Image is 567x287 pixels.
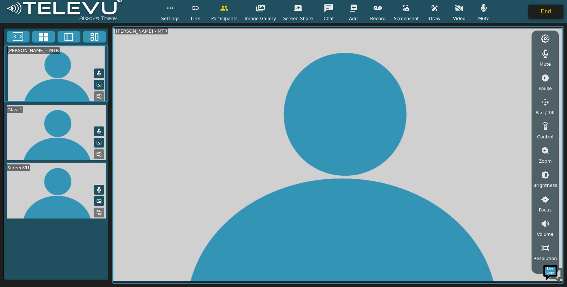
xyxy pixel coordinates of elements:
span: Screen Share [283,15,313,22]
textarea: Type your message and hit 'Enter' [4,192,134,216]
span: Control [537,133,553,140]
button: Picture in Picture [94,196,104,206]
button: Two Window Medium [58,31,80,43]
button: Three Window Medium [83,31,106,43]
button: Picture in Picture [94,138,104,148]
div: Minimize live chat window [115,4,132,20]
span: Volume [537,231,554,237]
span: Chat [323,15,334,22]
span: Zoom [539,158,552,164]
span: Mute [540,61,551,67]
span: We're online! [41,89,97,159]
div: Chat with us now [37,37,118,46]
button: Mute [94,185,104,195]
span: Settings [161,15,180,22]
img: Chat Widget [542,262,563,283]
span: Draw [429,15,440,22]
span: Participants [211,15,237,22]
button: Picture in Picture [94,80,104,90]
span: Screenshot [394,15,419,22]
button: End [528,5,563,19]
span: Pan / Tilt [535,109,555,116]
button: Replace Feed [94,208,104,217]
span: Video [453,15,466,22]
span: Resolution [533,255,557,262]
img: d_736959983_company_1615157101543_736959983 [12,33,29,50]
div: ScreenVU [7,164,30,171]
span: Add [349,15,358,22]
button: Mute [94,69,104,78]
span: Brightness [533,182,557,189]
span: Record [370,15,385,22]
button: Mute [94,126,104,136]
span: Link [191,15,200,22]
button: Fullscreen [7,31,29,43]
button: 4x4 [32,31,55,43]
span: Image Gallery [245,15,276,22]
div: [PERSON_NAME] - MTR [7,47,60,54]
button: Replace Feed [94,91,104,101]
button: Replace Feed [94,149,104,159]
div: [PERSON_NAME] - MTR [115,28,168,34]
div: Glass1 [7,106,23,113]
span: Mute [478,15,489,22]
span: Pause [539,85,552,92]
span: Focus [539,207,552,213]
